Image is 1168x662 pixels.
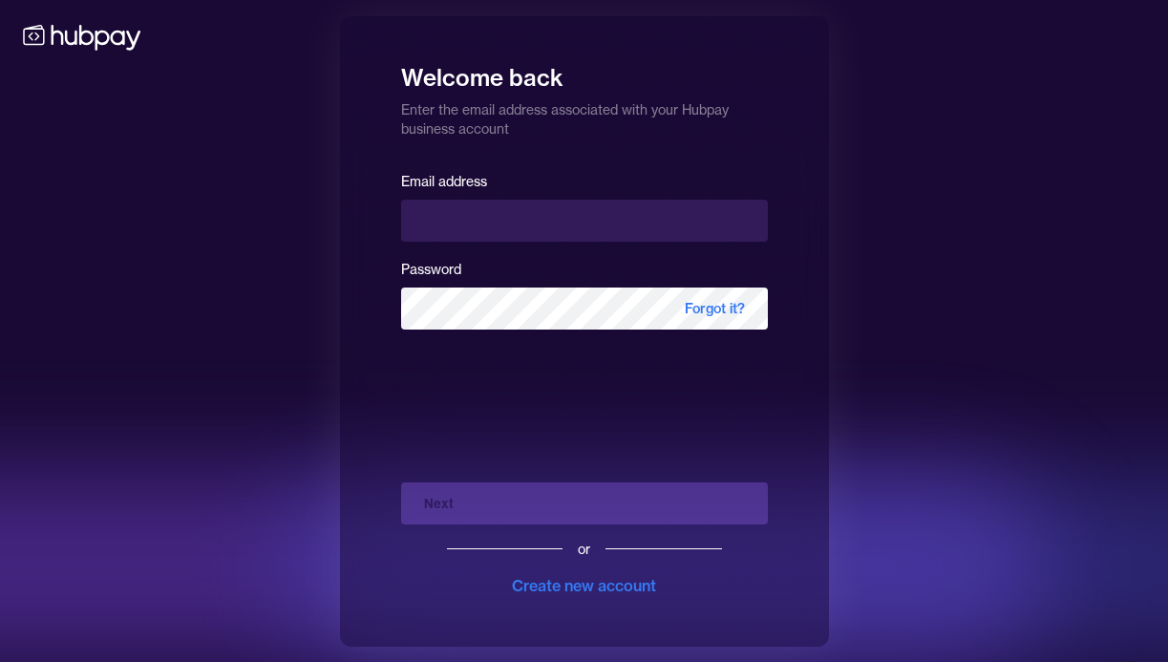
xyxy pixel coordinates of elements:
[662,288,768,330] span: Forgot it?
[401,173,487,190] label: Email address
[401,261,461,278] label: Password
[401,51,768,93] h1: Welcome back
[401,93,768,139] p: Enter the email address associated with your Hubpay business account
[578,540,590,559] div: or
[512,574,656,597] div: Create new account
